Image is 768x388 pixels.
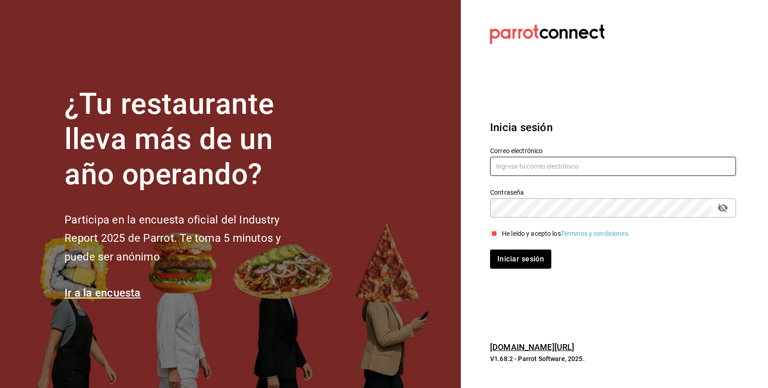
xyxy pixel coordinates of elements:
[561,230,630,237] a: Términos y condiciones.
[490,189,736,196] label: Contraseña
[490,342,574,352] a: [DOMAIN_NAME][URL]
[490,157,736,176] input: Ingresa tu correo electrónico
[490,119,736,136] h3: Inicia sesión
[715,200,731,216] button: passwordField
[64,211,311,266] h2: Participa en la encuesta oficial del Industry Report 2025 de Parrot. Te toma 5 minutos y puede se...
[64,87,311,192] h1: ¿Tu restaurante lleva más de un año operando?
[490,250,551,269] button: Iniciar sesión
[490,354,736,363] p: V1.68.2 - Parrot Software, 2025.
[64,287,141,299] a: Ir a la encuesta
[502,229,630,239] div: He leído y acepto los
[490,148,736,154] label: Correo electrónico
